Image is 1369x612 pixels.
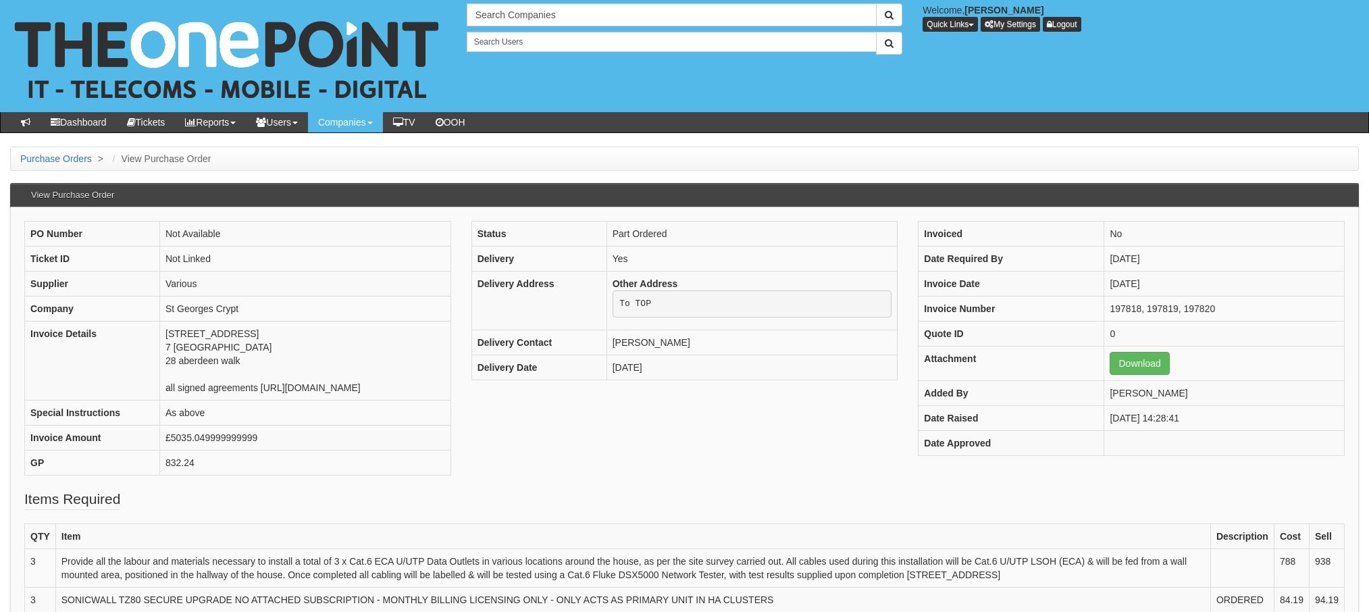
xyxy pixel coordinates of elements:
a: Tickets [117,112,176,132]
th: Date Required By [919,247,1104,272]
b: [PERSON_NAME] [964,5,1043,16]
th: Delivery Contact [471,330,606,355]
b: Other Address [613,278,678,289]
td: [STREET_ADDRESS] 7 [GEOGRAPHIC_DATA] 28 aberdeen walk all signed agreements [URL][DOMAIN_NAME] [160,322,451,401]
td: [DATE] [1104,272,1344,297]
th: Attachment [919,347,1104,381]
th: Invoice Number [919,297,1104,322]
th: QTY [25,524,56,549]
a: OOH [425,112,475,132]
td: 3 [25,549,56,588]
th: Supplier [25,272,160,297]
input: Search Users [467,32,877,52]
th: Quote ID [919,322,1104,347]
th: Invoiced [919,222,1104,247]
th: Date Raised [919,406,1104,431]
th: Item [55,524,1210,549]
a: Dashboard [41,112,117,132]
td: [PERSON_NAME] [1104,381,1344,406]
a: Users [246,112,308,132]
th: Invoice Details [25,322,160,401]
a: Download [1110,352,1169,375]
td: 788 [1274,549,1309,588]
th: Sell [1309,524,1344,549]
th: Cost [1274,524,1309,549]
td: Not Linked [160,247,451,272]
a: Logout [1043,17,1081,32]
td: Part Ordered [606,222,898,247]
td: 832.24 [160,451,451,476]
td: Not Available [160,222,451,247]
th: Delivery Date [471,355,606,380]
td: [DATE] [606,355,898,380]
td: As above [160,401,451,426]
td: [PERSON_NAME] [606,330,898,355]
td: Provide all the labour and materials necessary to install a total of 3 x Cat.6 ECA U/UTP Data Out... [55,549,1210,588]
td: Various [160,272,451,297]
td: No [1104,222,1344,247]
h3: View Purchase Order [24,184,121,207]
th: Status [471,222,606,247]
td: St Georges Crypt [160,297,451,322]
span: > [95,153,107,164]
a: My Settings [981,17,1040,32]
a: Purchase Orders [20,153,92,164]
th: Delivery [471,247,606,272]
td: £5035.049999999999 [160,426,451,451]
td: 0 [1104,322,1344,347]
th: Delivery Address [471,272,606,330]
li: View Purchase Order [109,152,211,165]
a: Companies [308,112,383,132]
th: Date Approved [919,431,1104,456]
a: Reports [175,112,246,132]
th: Added By [919,381,1104,406]
button: Quick Links [923,17,978,32]
th: PO Number [25,222,160,247]
td: Yes [606,247,898,272]
a: TV [383,112,425,132]
div: Welcome, [912,3,1369,32]
th: Invoice Amount [25,426,160,451]
th: Company [25,297,160,322]
td: [DATE] 14:28:41 [1104,406,1344,431]
th: GP [25,451,160,476]
pre: To TOP [613,290,892,317]
th: Ticket ID [25,247,160,272]
th: Invoice Date [919,272,1104,297]
th: Description [1210,524,1274,549]
input: Search Companies [467,3,877,26]
th: Special Instructions [25,401,160,426]
td: [DATE] [1104,247,1344,272]
td: 938 [1309,549,1344,588]
legend: Items Required [24,489,120,510]
td: 197818, 197819, 197820 [1104,297,1344,322]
